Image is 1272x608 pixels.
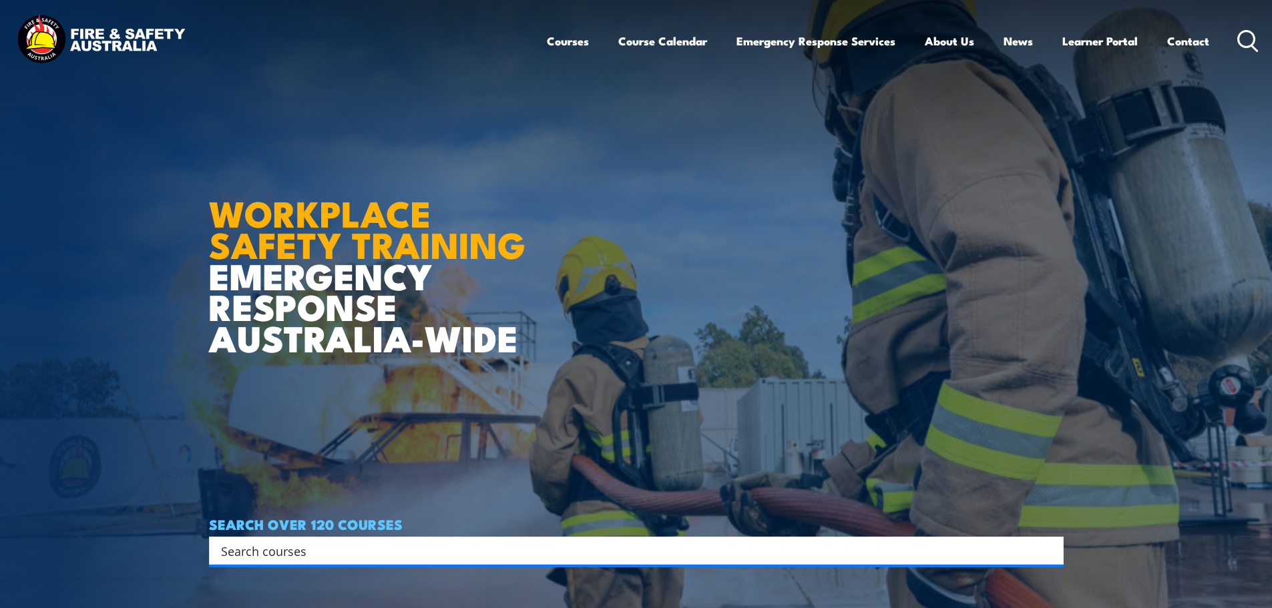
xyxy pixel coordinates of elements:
[209,517,1064,531] h4: SEARCH OVER 120 COURSES
[1040,541,1059,560] button: Search magnifier button
[1062,23,1138,59] a: Learner Portal
[209,164,536,353] h1: EMERGENCY RESPONSE AUSTRALIA-WIDE
[221,541,1034,561] input: Search input
[736,23,895,59] a: Emergency Response Services
[1004,23,1033,59] a: News
[224,541,1037,560] form: Search form
[618,23,707,59] a: Course Calendar
[209,184,525,271] strong: WORKPLACE SAFETY TRAINING
[1167,23,1209,59] a: Contact
[925,23,974,59] a: About Us
[547,23,589,59] a: Courses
